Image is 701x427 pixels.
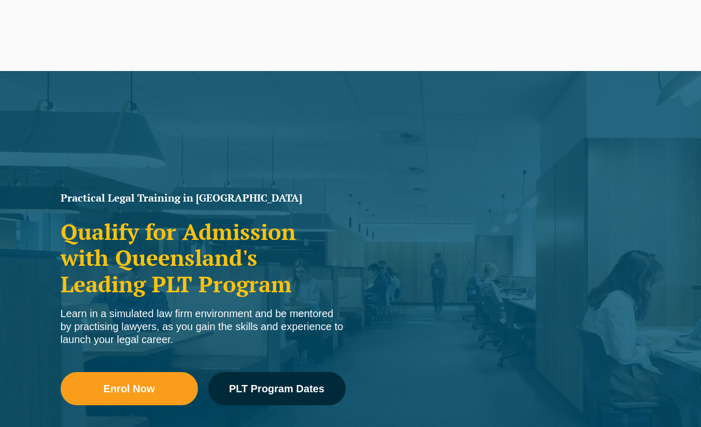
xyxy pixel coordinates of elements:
h1: Practical Legal Training in [GEOGRAPHIC_DATA] [61,193,346,203]
h2: Qualify for Admission with Queensland's Leading PLT Program [61,219,346,297]
span: Enrol Now [104,383,155,394]
div: Learn in a simulated law firm environment and be mentored by practising lawyers, as you gain the ... [61,307,346,346]
a: PLT Program Dates [208,372,346,405]
span: PLT Program Dates [229,383,324,394]
a: Enrol Now [61,372,198,405]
